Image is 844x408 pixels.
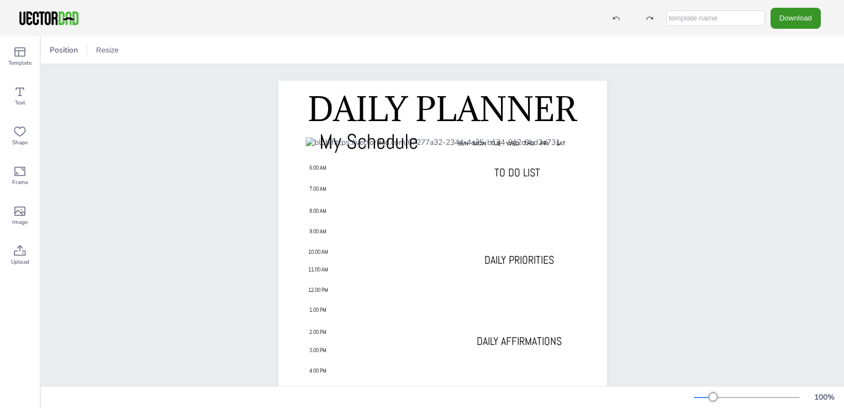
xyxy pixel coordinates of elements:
span: SUN MON TUE WED THU FRI SAT [458,140,566,147]
span: Frame [12,178,28,187]
span: 11.00 AM [308,266,328,273]
span: 8.00 AM [309,207,326,215]
span: TO DO LIST [494,165,540,180]
button: Resize [92,41,123,59]
span: 3.00 PM [309,347,326,354]
span: Template [8,59,31,67]
span: DAILY PLANNER [308,88,577,130]
span: Position [48,45,80,55]
span: Shape [12,138,28,147]
img: VectorDad-1.png [18,10,80,27]
input: template name [666,11,765,26]
span: DAILY AFFIRMATIONS [477,334,562,348]
span: 4.00 PM [309,367,326,374]
span: 1.00 PM [309,306,326,313]
span: 10.00 AM [308,248,328,255]
div: 100 % [811,392,837,402]
span: 6.00 AM [309,164,326,171]
span: My Schedule [319,128,418,155]
span: 7.00 AM [309,185,326,192]
span: Upload [11,258,29,266]
span: 12.00 PM [308,286,328,294]
span: DAILY PRIORITIES [484,253,554,267]
span: Image [12,218,28,227]
span: Text [15,98,25,107]
button: Download [771,8,821,28]
span: 9.00 AM [309,228,326,235]
span: 2.00 PM [309,328,326,336]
